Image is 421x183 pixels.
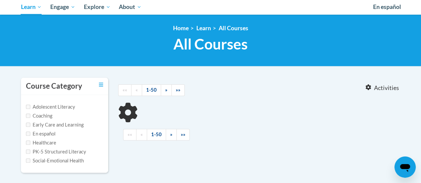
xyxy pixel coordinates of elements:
[135,87,138,93] span: «
[374,84,399,92] span: Activities
[161,84,172,96] a: Next
[181,132,185,137] span: »»
[21,3,42,11] span: Learn
[26,121,84,129] label: Early Care and Learning
[99,81,103,88] a: Toggle collapse
[26,158,30,163] input: Checkbox for Options
[173,25,189,32] a: Home
[140,132,143,137] span: «
[26,140,30,145] input: Checkbox for Options
[118,84,131,96] a: Begining
[147,129,166,140] a: 1-50
[26,105,30,109] input: Checkbox for Options
[173,35,248,53] span: All Courses
[26,114,30,118] input: Checkbox for Options
[26,148,86,155] label: PK-5 Structured Literacy
[26,103,75,111] label: Adolescent Literacy
[50,3,75,11] span: Engage
[131,84,142,96] a: Previous
[171,84,185,96] a: End
[394,156,416,178] iframe: Button to launch messaging window
[26,123,30,127] input: Checkbox for Options
[170,132,172,137] span: »
[176,129,190,140] a: End
[26,132,30,136] input: Checkbox for Options
[166,129,177,140] a: Next
[119,3,141,11] span: About
[26,149,30,154] input: Checkbox for Options
[84,3,110,11] span: Explore
[26,139,56,146] label: Healthcare
[26,112,52,120] label: Coaching
[142,84,161,96] a: 1-50
[373,3,401,10] span: En español
[136,129,147,140] a: Previous
[26,130,56,137] label: En español
[26,157,84,164] label: Social-Emotional Health
[127,132,132,137] span: ««
[176,87,180,93] span: »»
[196,25,211,32] a: Learn
[165,87,167,93] span: »
[122,87,127,93] span: ««
[123,129,136,140] a: Begining
[219,25,248,32] a: All Courses
[26,81,82,91] h3: Course Category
